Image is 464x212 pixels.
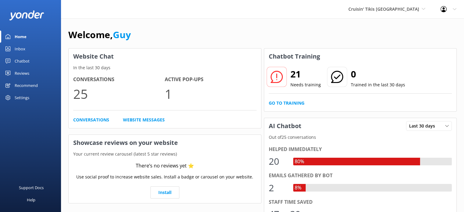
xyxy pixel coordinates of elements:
p: Needs training [290,81,321,88]
a: Conversations [73,117,109,123]
h2: 0 [351,67,405,81]
div: Reviews [15,67,29,79]
p: 25 [73,84,165,104]
a: Install [150,186,179,199]
div: Home [15,31,27,43]
h3: Website Chat [69,49,261,64]
div: Recommend [15,79,38,92]
h4: Conversations [73,76,165,84]
a: Website Messages [123,117,165,123]
p: Out of 25 conversations [264,134,457,141]
div: Chatbot [15,55,30,67]
img: yonder-white-logo.png [9,10,44,20]
h1: Welcome, [68,27,131,42]
p: In the last 30 days [69,64,261,71]
div: Inbox [15,43,25,55]
a: Guy [113,28,131,41]
div: There’s no reviews yet ⭐ [136,162,194,170]
div: Help [27,194,35,206]
h2: 21 [290,67,321,81]
h4: Active Pop-ups [165,76,256,84]
h3: Chatbot Training [264,49,325,64]
span: Cruisin' Tikis [GEOGRAPHIC_DATA] [348,6,419,12]
div: Settings [15,92,29,104]
p: Your current review carousel (latest 5 star reviews) [69,151,261,157]
span: Last 30 days [409,123,439,129]
h3: Showcase reviews on your website [69,135,261,151]
div: Emails gathered by bot [269,172,452,180]
p: Use social proof to increase website sales. Install a badge or carousel on your website. [76,174,253,180]
a: Go to Training [269,100,304,106]
p: 1 [165,84,256,104]
h3: AI Chatbot [264,118,306,134]
div: 20 [269,154,287,169]
div: 2 [269,181,287,195]
div: Support Docs [19,181,44,194]
div: Staff time saved [269,198,452,206]
div: 80% [293,158,306,166]
div: 8% [293,184,303,192]
p: Trained in the last 30 days [351,81,405,88]
div: Helped immediately [269,146,452,153]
